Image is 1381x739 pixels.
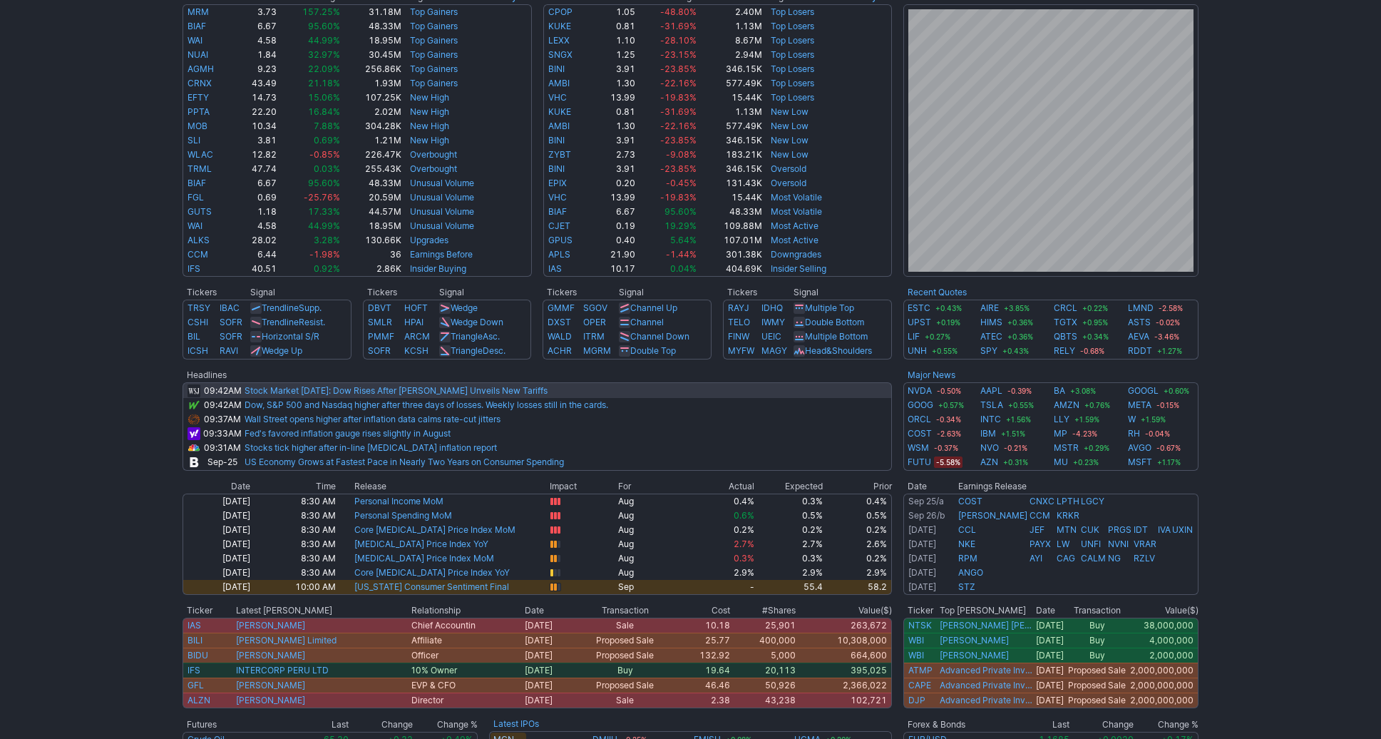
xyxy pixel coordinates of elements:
a: AIRE [980,301,999,315]
a: KUKE [548,21,571,31]
a: Sep 26/b [908,510,945,521]
a: IFS [188,263,200,274]
a: [DATE] [908,567,936,578]
a: Wedge Up [262,345,302,356]
td: 256.86K [341,62,402,76]
a: SLI [188,135,200,146]
td: 48.33M [341,19,402,34]
a: VHC [548,192,567,203]
a: GFL [188,680,204,690]
a: Top Gainers [410,63,458,74]
a: CCM [188,249,208,260]
a: MGRM [583,345,611,356]
td: 14.73 [235,91,277,105]
a: WSM [908,441,929,455]
a: TELO [728,317,750,327]
td: 18.95M [341,34,402,48]
a: COST [908,427,932,441]
a: IBM [980,427,996,441]
a: [DATE] [908,581,936,592]
span: -23.85% [660,63,697,74]
span: -22.16% [660,78,697,88]
td: 1.25 [593,48,636,62]
a: BA [1054,384,1065,398]
a: [PERSON_NAME] [940,635,1009,646]
a: Upgrades [410,235,448,245]
a: Recent Quotes [908,287,967,297]
a: WLAC [188,149,213,160]
a: NVDA [908,384,932,398]
a: TriangleAsc. [451,331,500,342]
a: QBTS [1054,330,1077,344]
a: Double Top [630,345,676,356]
a: [PERSON_NAME] [236,695,305,705]
span: 15.06% [308,92,340,103]
a: HPAI [404,317,423,327]
a: TrendlineSupp. [262,302,322,313]
a: NUAI [188,49,208,60]
a: Advanced Private Investimentos Inova Simples (I.S.) [940,665,1032,676]
td: 107.25K [341,91,402,105]
a: HIMS [980,315,1002,330]
a: Most Volatile [771,192,822,203]
a: IVA [1158,524,1171,535]
a: MSTR [1054,441,1079,455]
td: 10.34 [235,119,277,133]
a: EPIX [548,178,567,188]
a: WALD [548,331,572,342]
a: AGMH [188,63,214,74]
a: Oversold [771,178,806,188]
a: META [1128,398,1151,412]
a: NVNI [1108,539,1129,549]
a: STZ [958,581,975,592]
a: COST [958,496,982,506]
a: Top Losers [771,6,814,17]
a: Insider Selling [771,263,826,274]
td: 22.20 [235,105,277,119]
a: [PERSON_NAME] Limited [236,635,337,646]
b: Major News [908,369,955,380]
a: AAPL [980,384,1002,398]
a: AMZN [1054,398,1079,412]
a: Top Losers [771,92,814,103]
a: [PERSON_NAME] [PERSON_NAME] [940,620,1032,631]
a: CNXC [1030,496,1054,506]
a: RPM [958,553,977,564]
a: IDHQ [761,302,783,313]
a: New Low [771,106,808,117]
a: PAYX [1030,539,1051,549]
a: TriangleDesc. [451,345,505,356]
td: 43.49 [235,76,277,91]
a: ATEC [980,330,1002,344]
a: Wall Street opens higher after inflation data calms rate-cut jitters [245,414,500,424]
a: Insider Buying [410,263,466,274]
a: GOOG [908,398,933,412]
a: PMMF [368,331,394,342]
a: RELY [1054,344,1075,358]
a: Top Gainers [410,49,458,60]
a: VRAR [1134,539,1156,549]
a: SNGX [548,49,573,60]
a: ESTC [908,301,930,315]
a: Channel Up [630,302,677,313]
a: APLS [548,249,570,260]
a: KCSH [404,345,428,356]
a: JEF [1030,524,1044,535]
b: Latest IPOs [493,718,539,729]
a: BINI [548,135,565,146]
a: Sep 25/a [908,496,944,506]
a: Advanced Private Investimentos Inova Simples (I.S.) [940,695,1032,706]
a: GOOGL [1128,384,1159,398]
a: Horizontal S/R [262,331,319,342]
a: VHC [548,92,567,103]
a: PRGS [1108,524,1131,535]
a: LLY [1054,412,1069,427]
span: -28.10% [660,35,697,46]
a: SOFR [368,345,391,356]
a: ARCM [404,331,430,342]
a: Channel Down [630,331,689,342]
a: Top Losers [771,35,814,46]
td: 1.30 [593,76,636,91]
td: 13.99 [593,91,636,105]
a: Overbought [410,163,457,174]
